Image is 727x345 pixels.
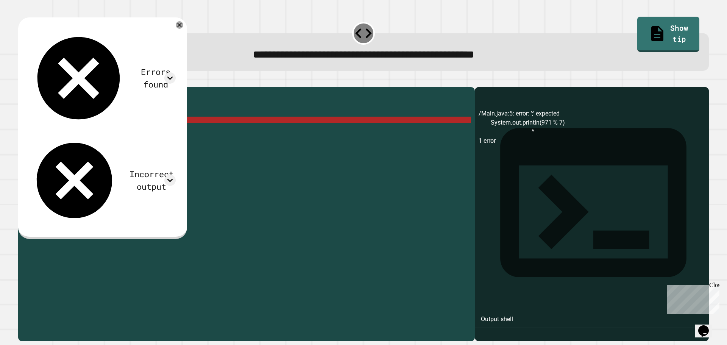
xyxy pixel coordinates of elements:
[695,315,719,337] iframe: chat widget
[3,3,52,48] div: Chat with us now!Close
[127,168,176,193] div: Incorrect output
[664,282,719,314] iframe: chat widget
[136,66,176,91] div: Errors found
[479,109,705,341] div: /Main.java:5: error: ';' expected System.out.println(971 % 7) ^ 1 error
[637,17,699,52] a: Show tip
